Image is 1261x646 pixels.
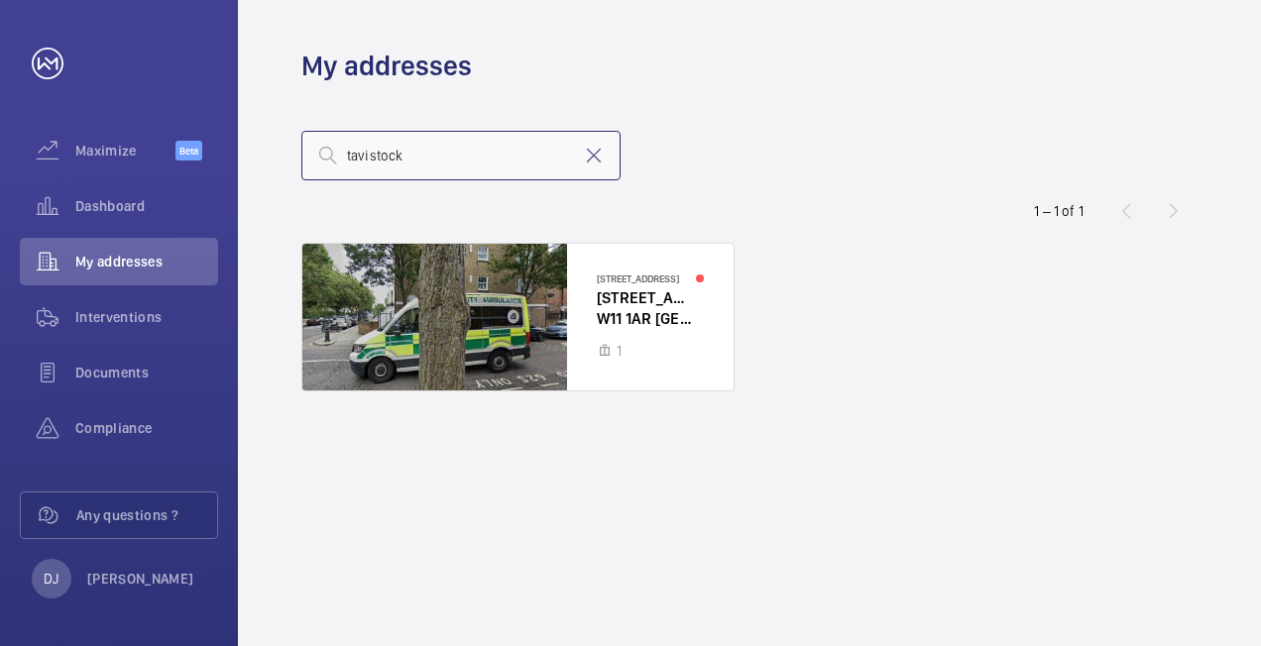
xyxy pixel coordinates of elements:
span: Compliance [75,418,218,438]
div: 1 – 1 of 1 [1034,201,1084,221]
p: [PERSON_NAME] [87,569,194,589]
span: Beta [175,141,202,161]
span: Maximize [75,141,175,161]
h1: My addresses [301,48,472,84]
span: Any questions ? [76,505,217,525]
p: DJ [44,569,58,589]
input: Search by address [301,131,621,180]
span: Dashboard [75,196,218,216]
span: Interventions [75,307,218,327]
span: My addresses [75,252,218,271]
span: Documents [75,363,218,382]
